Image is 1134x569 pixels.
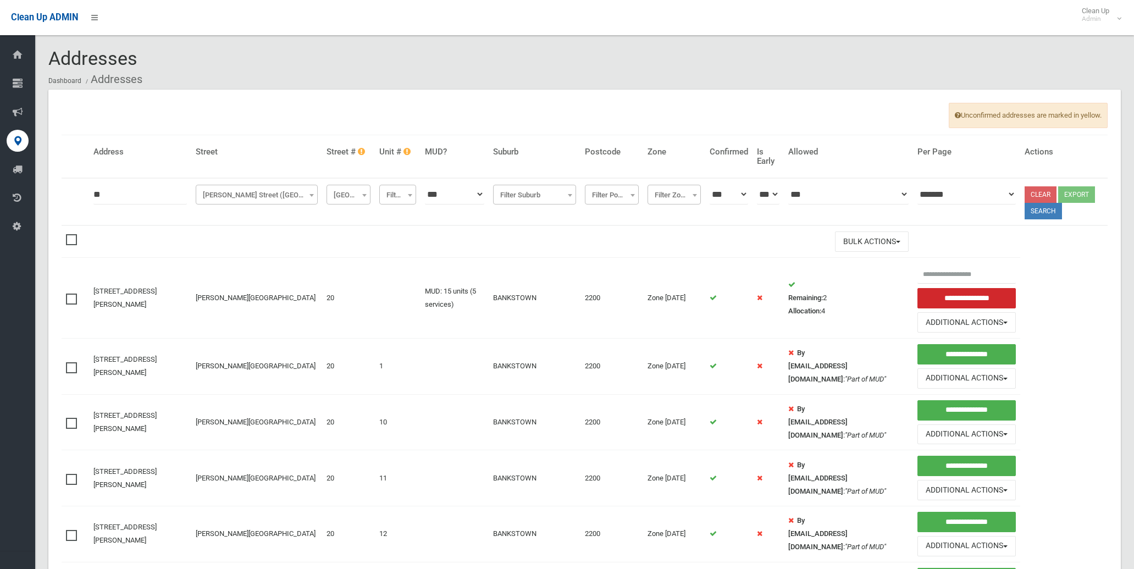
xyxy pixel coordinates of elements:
[382,187,413,203] span: Filter Unit #
[788,349,848,383] strong: By [EMAIL_ADDRESS][DOMAIN_NAME]
[788,516,848,551] strong: By [EMAIL_ADDRESS][DOMAIN_NAME]
[1058,186,1095,203] button: Export
[710,147,748,157] h4: Confirmed
[421,258,489,339] td: MUD: 15 units (5 services)
[788,294,823,302] strong: Remaining:
[845,487,886,495] em: "Part of MUD"
[1025,203,1062,219] button: Search
[917,312,1016,333] button: Additional Actions
[643,506,705,562] td: Zone [DATE]
[191,394,322,450] td: [PERSON_NAME][GEOGRAPHIC_DATA]
[580,450,643,506] td: 2200
[643,258,705,339] td: Zone [DATE]
[493,147,576,157] h4: Suburb
[650,187,698,203] span: Filter Zone
[191,258,322,339] td: [PERSON_NAME][GEOGRAPHIC_DATA]
[93,467,157,489] a: [STREET_ADDRESS][PERSON_NAME]
[784,339,913,395] td: :
[329,187,368,203] span: Filter Street #
[379,185,416,205] span: Filter Unit #
[322,506,375,562] td: 20
[93,523,157,544] a: [STREET_ADDRESS][PERSON_NAME]
[489,394,580,450] td: BANKSTOWN
[196,185,318,205] span: Raymond Street (BANKSTOWN)
[327,147,371,157] h4: Street #
[788,405,848,439] strong: By [EMAIL_ADDRESS][DOMAIN_NAME]
[917,536,1016,556] button: Additional Actions
[83,69,142,90] li: Addresses
[48,77,81,85] a: Dashboard
[643,450,705,506] td: Zone [DATE]
[375,506,421,562] td: 12
[643,394,705,450] td: Zone [DATE]
[93,287,157,308] a: [STREET_ADDRESS][PERSON_NAME]
[585,147,639,157] h4: Postcode
[48,47,137,69] span: Addresses
[784,258,913,339] td: 2 4
[917,480,1016,500] button: Additional Actions
[788,147,909,157] h4: Allowed
[191,339,322,395] td: [PERSON_NAME][GEOGRAPHIC_DATA]
[375,339,421,395] td: 1
[375,450,421,506] td: 11
[1025,147,1103,157] h4: Actions
[643,339,705,395] td: Zone [DATE]
[845,543,886,551] em: "Part of MUD"
[489,339,580,395] td: BANKSTOWN
[489,450,580,506] td: BANKSTOWN
[784,506,913,562] td: :
[1025,186,1056,203] a: Clear
[845,375,886,383] em: "Part of MUD"
[784,394,913,450] td: :
[835,231,909,252] button: Bulk Actions
[588,187,636,203] span: Filter Postcode
[196,147,318,157] h4: Street
[375,394,421,450] td: 10
[322,258,375,339] td: 20
[93,411,157,433] a: [STREET_ADDRESS][PERSON_NAME]
[327,185,371,205] span: Filter Street #
[580,394,643,450] td: 2200
[585,185,639,205] span: Filter Postcode
[1082,15,1109,23] small: Admin
[489,258,580,339] td: BANKSTOWN
[1076,7,1120,23] span: Clean Up
[949,103,1108,128] span: Unconfirmed addresses are marked in yellow.
[784,450,913,506] td: :
[379,147,416,157] h4: Unit #
[191,506,322,562] td: [PERSON_NAME][GEOGRAPHIC_DATA]
[493,185,576,205] span: Filter Suburb
[917,368,1016,389] button: Additional Actions
[580,258,643,339] td: 2200
[198,187,315,203] span: Raymond Street (BANKSTOWN)
[425,147,484,157] h4: MUD?
[757,147,779,165] h4: Is Early
[93,355,157,377] a: [STREET_ADDRESS][PERSON_NAME]
[322,339,375,395] td: 20
[322,450,375,506] td: 20
[845,431,886,439] em: "Part of MUD"
[788,461,848,495] strong: By [EMAIL_ADDRESS][DOMAIN_NAME]
[648,185,701,205] span: Filter Zone
[788,307,821,315] strong: Allocation:
[917,424,1016,445] button: Additional Actions
[917,147,1016,157] h4: Per Page
[489,506,580,562] td: BANKSTOWN
[11,12,78,23] span: Clean Up ADMIN
[496,187,573,203] span: Filter Suburb
[93,147,187,157] h4: Address
[191,450,322,506] td: [PERSON_NAME][GEOGRAPHIC_DATA]
[648,147,701,157] h4: Zone
[580,339,643,395] td: 2200
[580,506,643,562] td: 2200
[322,394,375,450] td: 20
